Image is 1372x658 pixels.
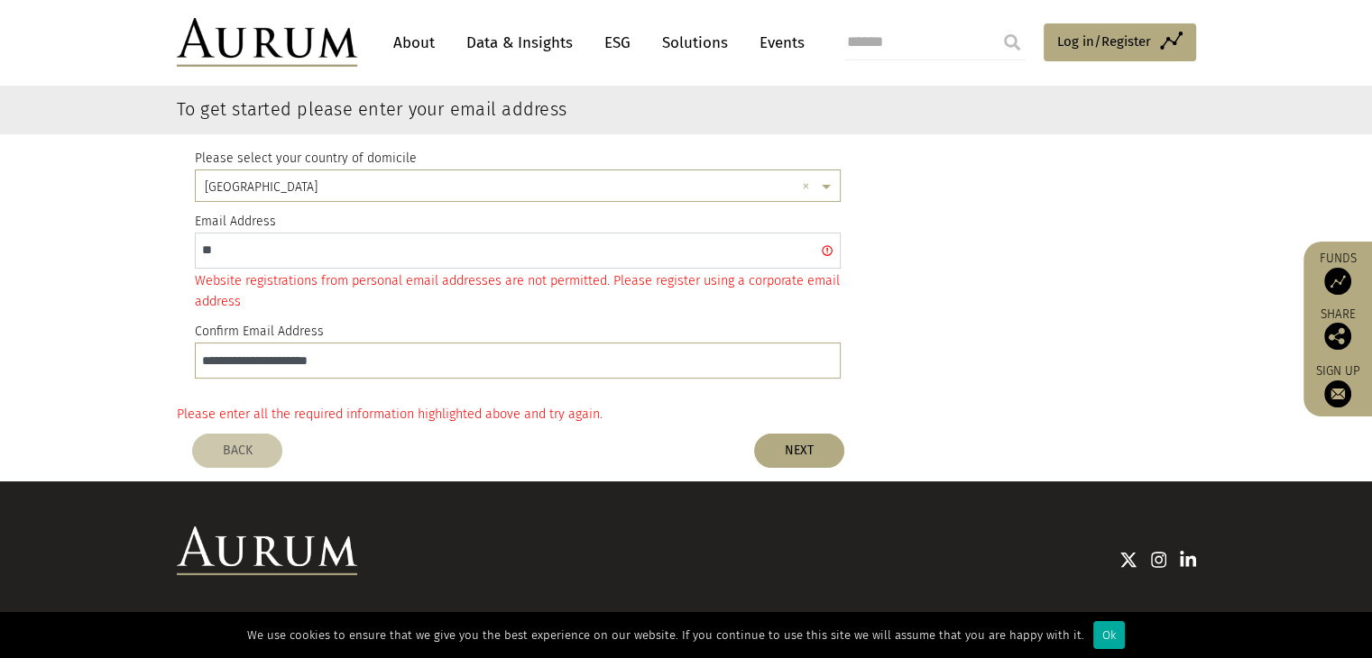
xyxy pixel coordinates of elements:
img: Share this post [1324,323,1351,350]
span: Clear all [802,178,817,197]
input: Submit [994,24,1030,60]
a: Solutions [653,26,737,59]
button: BACK [192,434,282,468]
div: Website registrations from personal email addresses are not permitted. Please register using a co... [195,270,842,312]
div: Please enter all the required information highlighted above and try again. [177,404,1196,425]
span: Log in/Register [1057,31,1151,52]
img: Linkedin icon [1180,551,1196,569]
div: Share [1312,308,1363,350]
div: Ok [1093,621,1125,649]
label: Confirm Email Address [195,321,324,343]
label: Please select your country of domicile [195,148,417,169]
img: Instagram icon [1151,551,1167,569]
label: Email Address [195,211,276,233]
a: About [384,26,444,59]
img: Sign up to our newsletter [1324,380,1351,407]
button: NEXT [754,434,844,468]
img: Twitter icon [1119,551,1137,569]
img: Aurum Logo [177,526,357,575]
a: ESG [595,26,640,59]
a: Data & Insights [457,26,582,59]
h3: To get started please enter your email address [177,100,1022,118]
img: Aurum [177,18,357,67]
a: Events [750,26,805,59]
img: Access Funds [1324,268,1351,295]
a: Log in/Register [1044,23,1196,61]
a: Funds [1312,251,1363,295]
a: Sign up [1312,363,1363,407]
